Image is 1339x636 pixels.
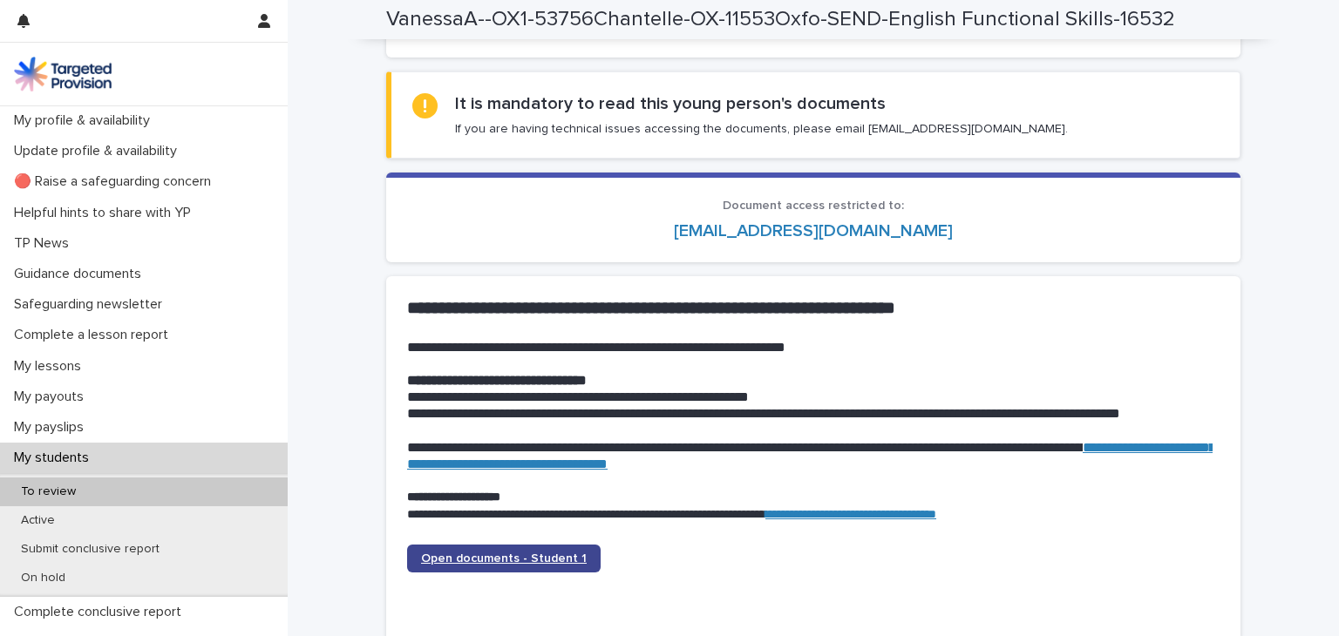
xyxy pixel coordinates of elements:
a: Open documents - Student 1 [407,545,601,572]
p: If you are having technical issues accessing the documents, please email [EMAIL_ADDRESS][DOMAIN_N... [455,121,1068,137]
p: My lessons [7,358,95,375]
h2: VanessaA--OX1-53756Chantelle-OX-11553Oxfo-SEND-English Functional Skills-16532 [386,7,1175,32]
p: Complete a lesson report [7,327,182,343]
p: My payslips [7,419,98,436]
p: My profile & availability [7,112,164,129]
img: M5nRWzHhSzIhMunXDL62 [14,57,112,91]
p: My payouts [7,389,98,405]
p: My students [7,450,103,466]
p: Active [7,513,69,528]
a: [EMAIL_ADDRESS][DOMAIN_NAME] [674,222,953,240]
p: Update profile & availability [7,143,191,159]
p: On hold [7,571,79,585]
p: Complete conclusive report [7,604,195,620]
span: Document access restricted to: [723,200,904,212]
span: Open documents - Student 1 [421,552,587,565]
p: TP News [7,235,83,252]
p: Submit conclusive report [7,542,173,557]
p: Guidance documents [7,266,155,282]
p: Safeguarding newsletter [7,296,176,313]
p: To review [7,484,90,499]
p: Helpful hints to share with YP [7,205,205,221]
p: 🔴 Raise a safeguarding concern [7,173,225,190]
h2: It is mandatory to read this young person's documents [455,93,886,114]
